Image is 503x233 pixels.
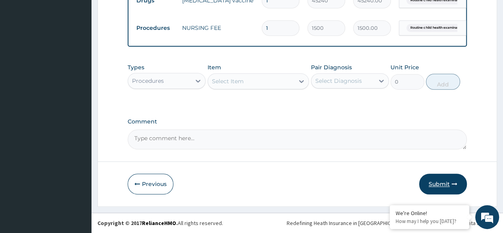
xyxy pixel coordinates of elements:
textarea: Type your message and hit 'Enter' [4,151,151,179]
label: Unit Price [390,63,419,71]
div: Select Diagnosis [315,77,362,85]
td: Procedures [132,21,178,35]
div: Minimize live chat window [130,4,150,23]
button: Previous [128,174,173,194]
td: NURSING FEE [178,20,258,36]
label: Comment [128,118,467,125]
a: RelianceHMO [142,219,176,227]
label: Types [128,64,144,71]
div: Procedures [132,77,164,85]
strong: Copyright © 2017 . [97,219,178,227]
button: Add [426,74,460,90]
div: Select Item [212,77,244,85]
span: Routine child health examinati... [406,24,465,32]
p: How may I help you today? [396,218,463,225]
div: We're Online! [396,210,463,217]
label: Item [208,63,221,71]
div: Redefining Heath Insurance in [GEOGRAPHIC_DATA] using Telemedicine and Data Science! [287,219,497,227]
span: We're online! [46,67,110,148]
img: d_794563401_company_1708531726252_794563401 [15,40,32,60]
div: Chat with us now [41,45,134,55]
button: Submit [419,174,467,194]
footer: All rights reserved. [91,213,503,233]
label: Pair Diagnosis [311,63,352,71]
